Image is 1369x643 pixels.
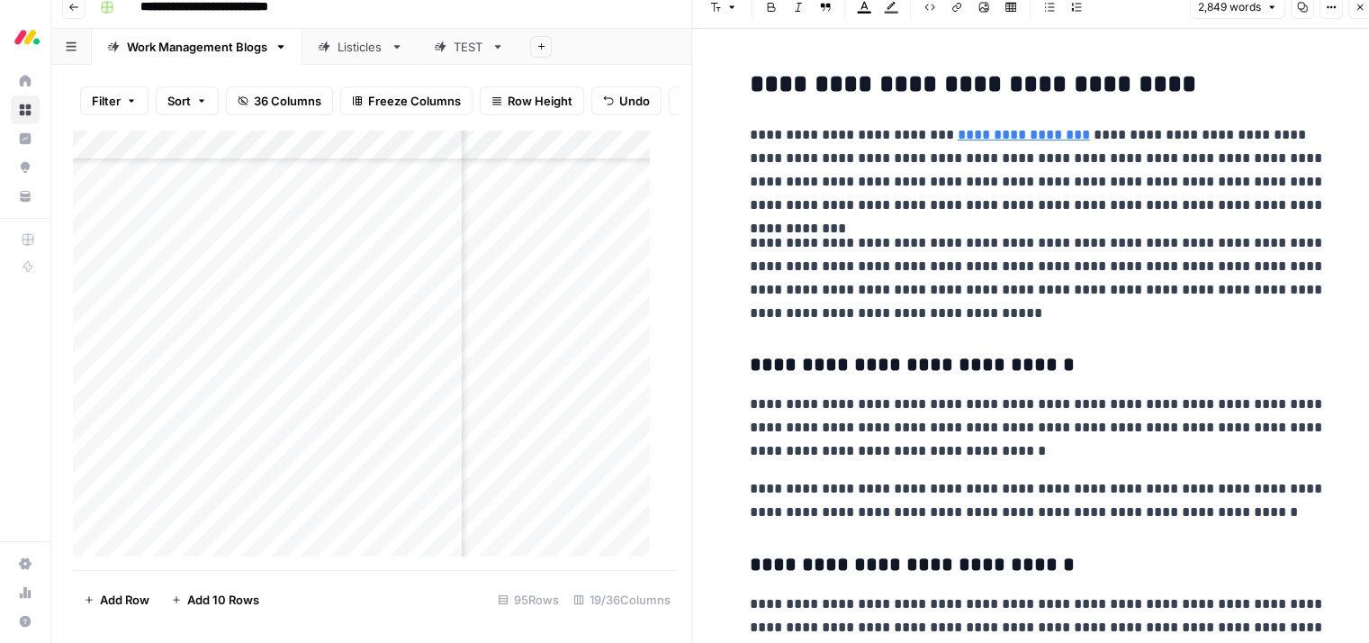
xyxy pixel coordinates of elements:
[11,124,40,153] a: Insights
[167,92,191,110] span: Sort
[508,92,572,110] span: Row Height
[11,21,43,53] img: Monday.com Logo
[226,86,333,115] button: 36 Columns
[11,578,40,607] a: Usage
[11,95,40,124] a: Browse
[619,92,650,110] span: Undo
[11,14,40,59] button: Workspace: Monday.com
[156,86,219,115] button: Sort
[11,67,40,95] a: Home
[127,38,267,56] div: Work Management Blogs
[80,86,149,115] button: Filter
[480,86,584,115] button: Row Height
[11,549,40,578] a: Settings
[338,38,383,56] div: Listicles
[100,591,149,609] span: Add Row
[92,92,121,110] span: Filter
[368,92,461,110] span: Freeze Columns
[11,607,40,636] button: Help + Support
[566,585,678,614] div: 19/36 Columns
[11,153,40,182] a: Opportunities
[160,585,270,614] button: Add 10 Rows
[340,86,473,115] button: Freeze Columns
[92,29,302,65] a: Work Management Blogs
[302,29,419,65] a: Listicles
[11,182,40,211] a: Your Data
[591,86,662,115] button: Undo
[491,585,566,614] div: 95 Rows
[73,585,160,614] button: Add Row
[187,591,259,609] span: Add 10 Rows
[254,92,321,110] span: 36 Columns
[419,29,519,65] a: TEST
[454,38,484,56] div: TEST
